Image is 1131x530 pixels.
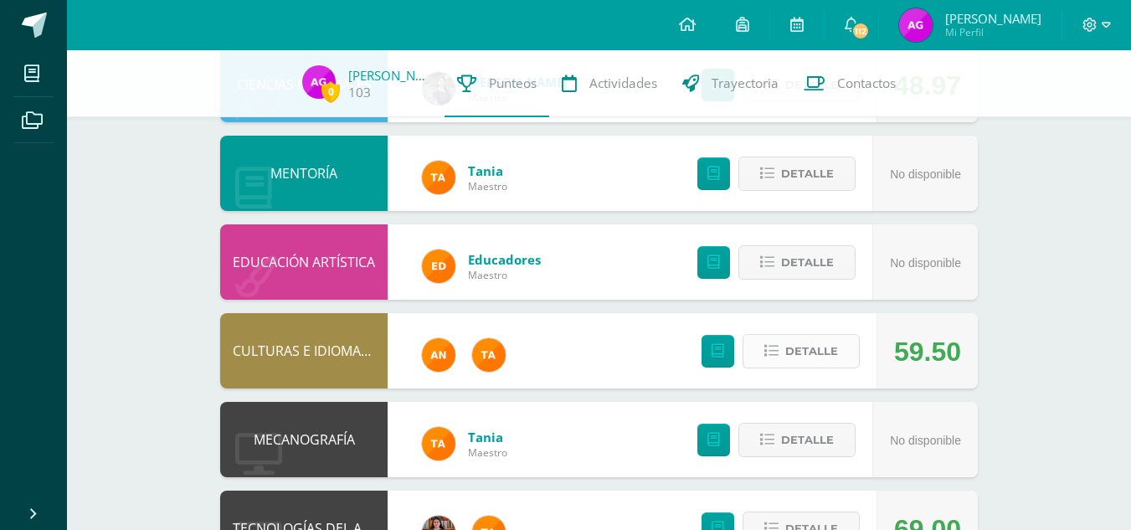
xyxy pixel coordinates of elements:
a: Educadores [468,251,541,268]
span: Mi Perfil [945,25,1041,39]
span: Punteos [489,75,537,92]
img: 413d4f36a61cd48394eb18fa32c0b3f4.png [302,65,336,99]
span: Maestro [468,268,541,282]
span: Maestro [468,445,507,460]
button: Detalle [738,423,856,457]
div: CULTURAS E IDIOMAS MAYAS, GARÍFUNA O XINCA [220,313,388,388]
span: No disponible [890,434,961,447]
a: 103 [348,84,371,101]
span: [PERSON_NAME] [945,10,1041,27]
button: Detalle [738,245,856,280]
div: 59.50 [894,314,961,389]
a: Punteos [445,50,549,117]
a: Tania [468,162,507,179]
div: EDUCACIÓN ARTÍSTICA [220,224,388,300]
span: Actividades [589,75,657,92]
img: 413d4f36a61cd48394eb18fa32c0b3f4.png [899,8,933,42]
a: [PERSON_NAME] [348,67,432,84]
span: 112 [851,22,870,40]
span: Contactos [837,75,896,92]
img: feaeb2f9bb45255e229dc5fdac9a9f6b.png [422,161,455,194]
a: Actividades [549,50,670,117]
div: MECANOGRAFÍA [220,402,388,477]
span: Detalle [785,336,838,367]
a: Trayectoria [670,50,791,117]
a: Contactos [791,50,908,117]
span: Trayectoria [712,75,779,92]
span: Maestro [468,179,507,193]
span: Detalle [781,158,834,189]
button: Detalle [738,157,856,191]
span: Detalle [781,247,834,278]
a: Tania [468,429,507,445]
span: No disponible [890,167,961,181]
img: fc6731ddebfef4a76f049f6e852e62c4.png [422,338,455,372]
div: MENTORÍA [220,136,388,211]
img: feaeb2f9bb45255e229dc5fdac9a9f6b.png [422,427,455,461]
button: Detalle [743,334,860,368]
img: feaeb2f9bb45255e229dc5fdac9a9f6b.png [472,338,506,372]
span: No disponible [890,256,961,270]
img: ed927125212876238b0630303cb5fd71.png [422,250,455,283]
span: 0 [321,81,340,102]
span: Detalle [781,425,834,455]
